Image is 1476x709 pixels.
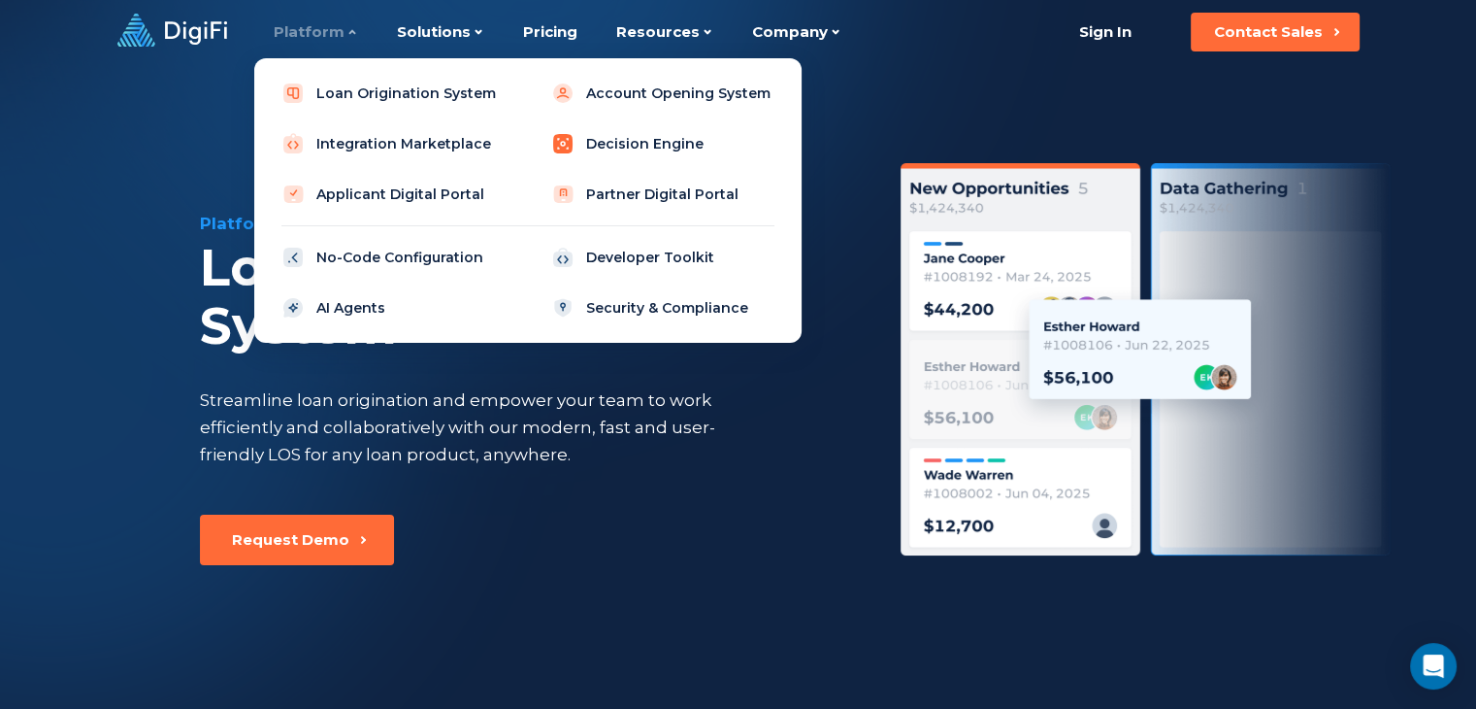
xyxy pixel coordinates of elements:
[540,175,786,214] a: Partner Digital Portal
[540,124,786,163] a: Decision Engine
[200,387,751,468] div: Streamline loan origination and empower your team to work efficiently and collaboratively with ou...
[540,288,786,327] a: Security & Compliance
[200,515,394,565] button: Request Demo
[1214,22,1323,42] div: Contact Sales
[1410,643,1457,690] div: Open Intercom Messenger
[540,74,786,113] a: Account Opening System
[200,212,852,235] div: Platform
[1191,13,1360,51] button: Contact Sales
[540,238,786,277] a: Developer Toolkit
[1056,13,1156,51] a: Sign In
[270,74,516,113] a: Loan Origination System
[270,288,516,327] a: AI Agents
[270,124,516,163] a: Integration Marketplace
[200,239,852,355] div: Loan Origination System
[270,175,516,214] a: Applicant Digital Portal
[232,530,349,550] div: Request Demo
[270,238,516,277] a: No-Code Configuration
